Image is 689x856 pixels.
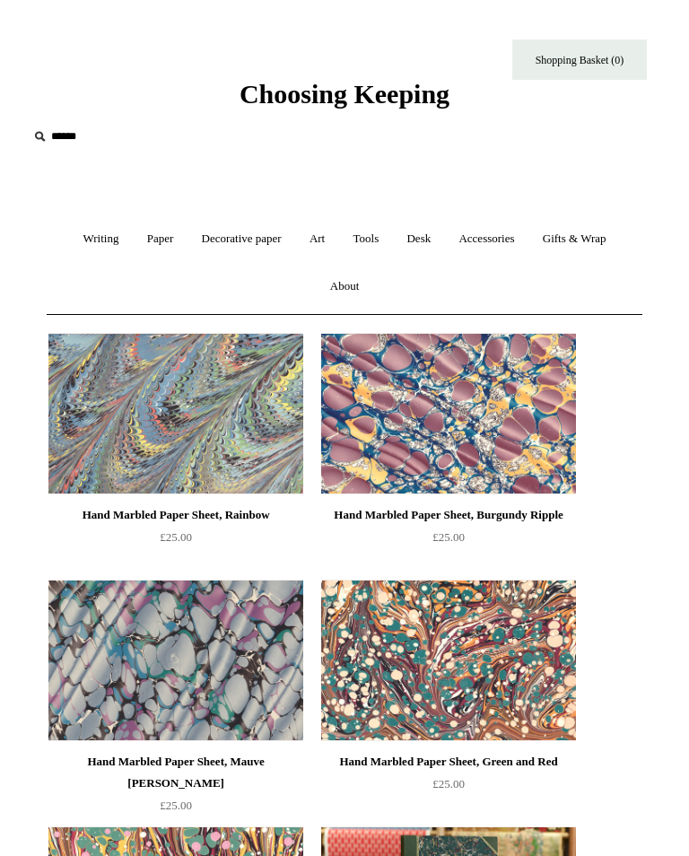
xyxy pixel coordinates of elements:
a: Hand Marbled Paper Sheet, Rainbow £25.00 [48,504,303,578]
a: Hand Marbled Paper Sheet, Mauve Jewel Ripple Hand Marbled Paper Sheet, Mauve Jewel Ripple [48,580,303,741]
span: £25.00 [432,530,465,544]
a: Accessories [446,215,527,263]
a: Hand Marbled Paper Sheet, Green and Red Hand Marbled Paper Sheet, Green and Red [321,580,576,741]
img: Hand Marbled Paper Sheet, Burgundy Ripple [321,333,576,494]
span: £25.00 [432,777,465,790]
a: Hand Marbled Paper Sheet, Green and Red £25.00 [321,751,576,825]
span: Choosing Keeping [240,79,449,109]
a: Hand Marbled Paper Sheet, Rainbow Hand Marbled Paper Sheet, Rainbow [48,333,303,494]
img: Hand Marbled Paper Sheet, Mauve Jewel Ripple [48,580,303,741]
span: £25.00 [160,530,192,544]
img: Hand Marbled Paper Sheet, Green and Red [321,580,576,741]
a: Hand Marbled Paper Sheet, Mauve [PERSON_NAME] £25.00 [48,751,303,825]
div: Hand Marbled Paper Sheet, Rainbow [53,504,299,526]
div: Hand Marbled Paper Sheet, Green and Red [326,751,571,773]
div: Hand Marbled Paper Sheet, Mauve [PERSON_NAME] [53,751,299,794]
a: Choosing Keeping [240,93,449,106]
a: Desk [394,215,443,263]
a: Hand Marbled Paper Sheet, Burgundy Ripple £25.00 [321,504,576,578]
a: Hand Marbled Paper Sheet, Burgundy Ripple Hand Marbled Paper Sheet, Burgundy Ripple [321,333,576,494]
a: Gifts & Wrap [530,215,619,263]
a: Art [297,215,337,263]
a: Decorative paper [189,215,294,263]
a: Paper [135,215,187,263]
img: Hand Marbled Paper Sheet, Rainbow [48,333,303,494]
span: £25.00 [160,799,192,812]
a: Writing [70,215,131,263]
a: About [318,263,372,310]
a: Shopping Basket (0) [512,39,647,80]
div: Hand Marbled Paper Sheet, Burgundy Ripple [326,504,571,526]
a: Tools [341,215,392,263]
